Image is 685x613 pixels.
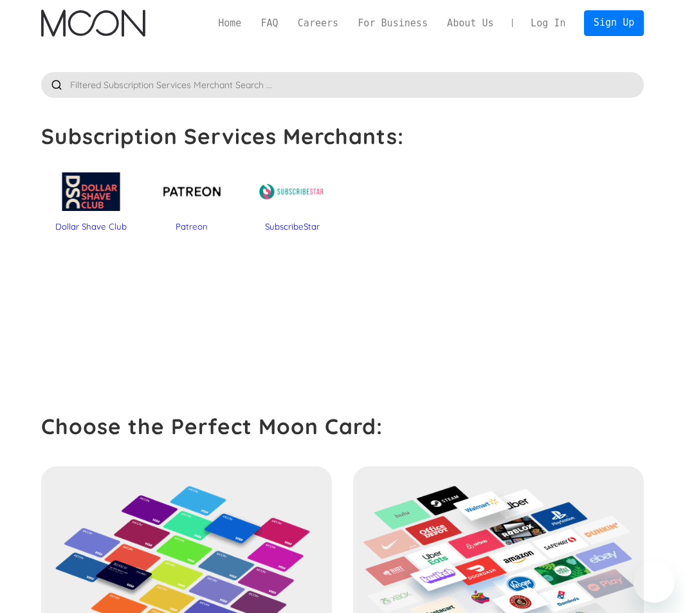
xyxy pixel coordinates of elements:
a: Log In [521,10,575,35]
input: Filtered Subscription Services Merchant Search ... [41,72,644,98]
div: SubscribeStar [248,220,336,233]
div: Dollar Shave Club [48,220,135,233]
div: Patreon [148,220,235,233]
a: About Us [437,16,504,31]
a: SubscribeStar [248,163,336,233]
a: For Business [348,16,437,31]
a: Sign Up [584,10,644,37]
a: Careers [288,16,349,31]
strong: Choose the Perfect Moon Card: [41,413,383,439]
a: FAQ [251,16,288,31]
a: Dollar Shave Club [48,163,135,233]
a: Home [208,16,251,31]
img: Moon Logo [41,10,145,37]
a: Patreon [148,163,235,233]
a: home [41,10,145,37]
h1: Subscription Services [41,124,404,149]
iframe: Button to launch messaging window [634,562,675,603]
